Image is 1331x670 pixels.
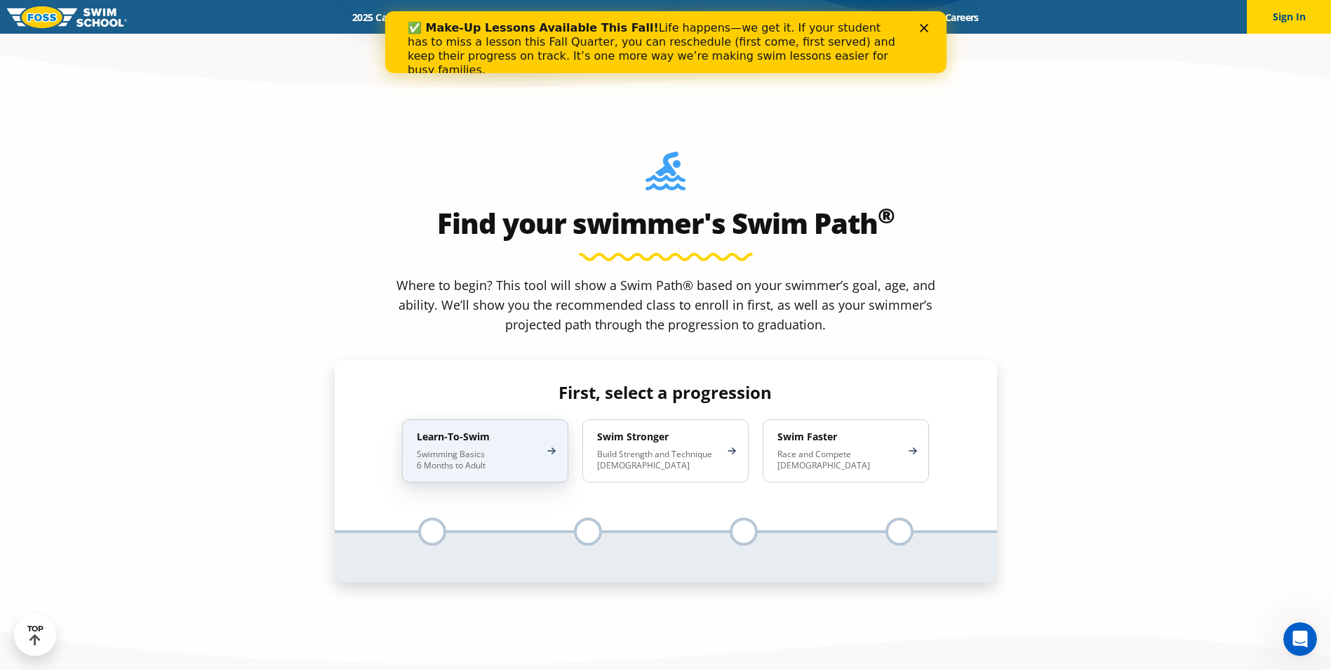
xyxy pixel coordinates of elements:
[385,11,947,73] iframe: Intercom live chat banner
[428,11,487,24] a: Schools
[777,431,900,443] h4: Swim Faster
[22,10,516,66] div: Life happens—we get it. If your student has to miss a lesson this Fall Quarter, you can reschedul...
[417,449,540,471] p: Swimming Basics 6 Months to Adult
[777,449,900,471] p: Race and Compete [DEMOGRAPHIC_DATA]
[878,201,895,230] sup: ®
[335,206,997,240] h2: Find your swimmer's Swim Path
[888,11,932,24] a: Blog
[932,11,991,24] a: Careers
[1283,622,1317,656] iframe: Intercom live chat
[391,383,940,402] h4: First, select a progression
[7,6,127,28] img: FOSS Swim School Logo
[597,431,720,443] h4: Swim Stronger
[417,431,540,443] h4: Learn-To-Swim
[340,11,428,24] a: 2025 Calendar
[27,624,44,646] div: TOP
[646,152,685,199] img: Foss-Location-Swimming-Pool-Person.svg
[610,11,740,24] a: About [PERSON_NAME]
[597,449,720,471] p: Build Strength and Technique [DEMOGRAPHIC_DATA]
[487,11,610,24] a: Swim Path® Program
[535,13,549,21] div: Close
[391,275,941,334] p: Where to begin? This tool will show a Swim Path® based on your swimmer’s goal, age, and ability. ...
[740,11,889,24] a: Swim Like [PERSON_NAME]
[22,10,274,23] b: ✅ Make-Up Lessons Available This Fall!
